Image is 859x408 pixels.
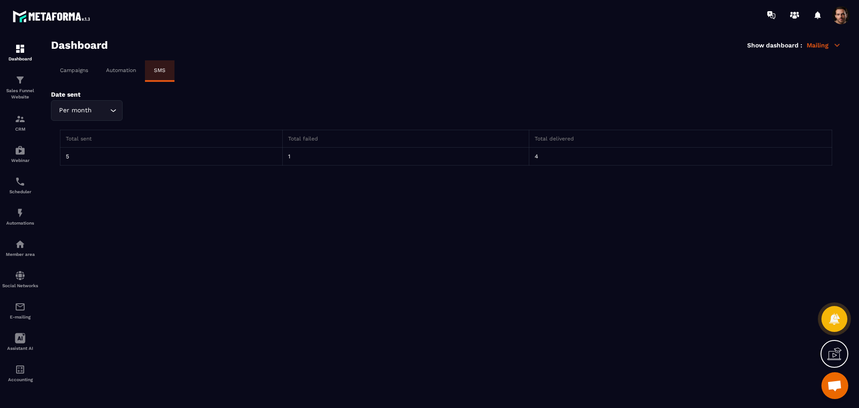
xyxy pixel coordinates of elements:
img: scheduler [15,176,26,187]
div: Mở cuộc trò chuyện [821,372,848,399]
a: automationsautomationsWebinar [2,138,38,170]
img: automations [15,239,26,250]
img: logo [13,8,93,25]
p: Social Networks [2,283,38,288]
input: Search for option [94,106,108,115]
a: accountantaccountantAccounting [2,357,38,389]
p: SMS [154,67,166,73]
th: Total failed [283,130,529,148]
img: formation [15,43,26,54]
a: formationformationSales Funnel Website [2,68,38,107]
p: Accounting [2,377,38,382]
p: Scheduler [2,189,38,194]
img: automations [15,208,26,218]
img: automations [15,145,26,156]
img: social-network [15,270,26,281]
th: Total delivered [529,130,832,148]
div: Search for option [51,100,123,121]
img: formation [15,75,26,85]
a: automationsautomationsMember area [2,232,38,263]
td: 4 [529,148,832,166]
p: Automation [106,67,136,73]
p: Dashboard [2,56,38,61]
a: automationsautomationsAutomations [2,201,38,232]
span: Per month [57,106,94,115]
td: 1 [283,148,529,166]
a: emailemailE-mailing [2,295,38,326]
p: CRM [2,127,38,132]
a: Assistant AI [2,326,38,357]
img: accountant [15,364,26,375]
p: E-mailing [2,314,38,319]
p: Sales Funnel Website [2,88,38,100]
p: Webinar [2,158,38,163]
p: Assistant AI [2,346,38,351]
p: Mailing [807,41,841,49]
p: Date sent [51,91,163,98]
img: email [15,302,26,312]
h3: Dashboard [51,39,108,51]
a: social-networksocial-networkSocial Networks [2,263,38,295]
a: schedulerschedulerScheduler [2,170,38,201]
p: Show dashboard : [747,42,802,49]
p: Member area [2,252,38,257]
p: Campaigns [60,67,88,73]
th: Total sent [60,130,283,148]
p: Automations [2,221,38,225]
a: formationformationDashboard [2,37,38,68]
td: 5 [60,148,283,166]
a: formationformationCRM [2,107,38,138]
img: formation [15,114,26,124]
